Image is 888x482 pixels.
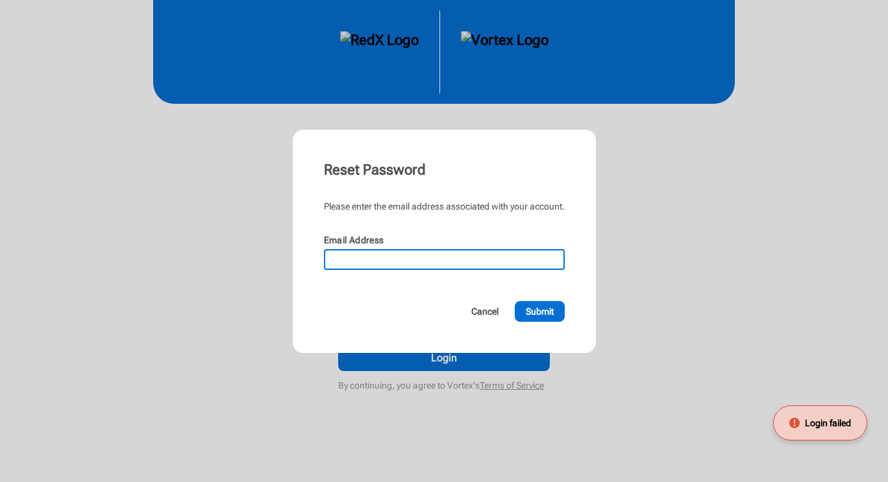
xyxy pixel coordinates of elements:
[324,235,384,245] label: Email Address
[471,305,499,318] span: Cancel
[805,416,851,429] span: Login failed
[324,161,565,179] div: Reset Password
[526,305,554,318] span: Submit
[460,301,510,322] button: Cancel
[515,301,565,322] button: Submit
[324,200,565,213] div: Please enter the email address associated with your account.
